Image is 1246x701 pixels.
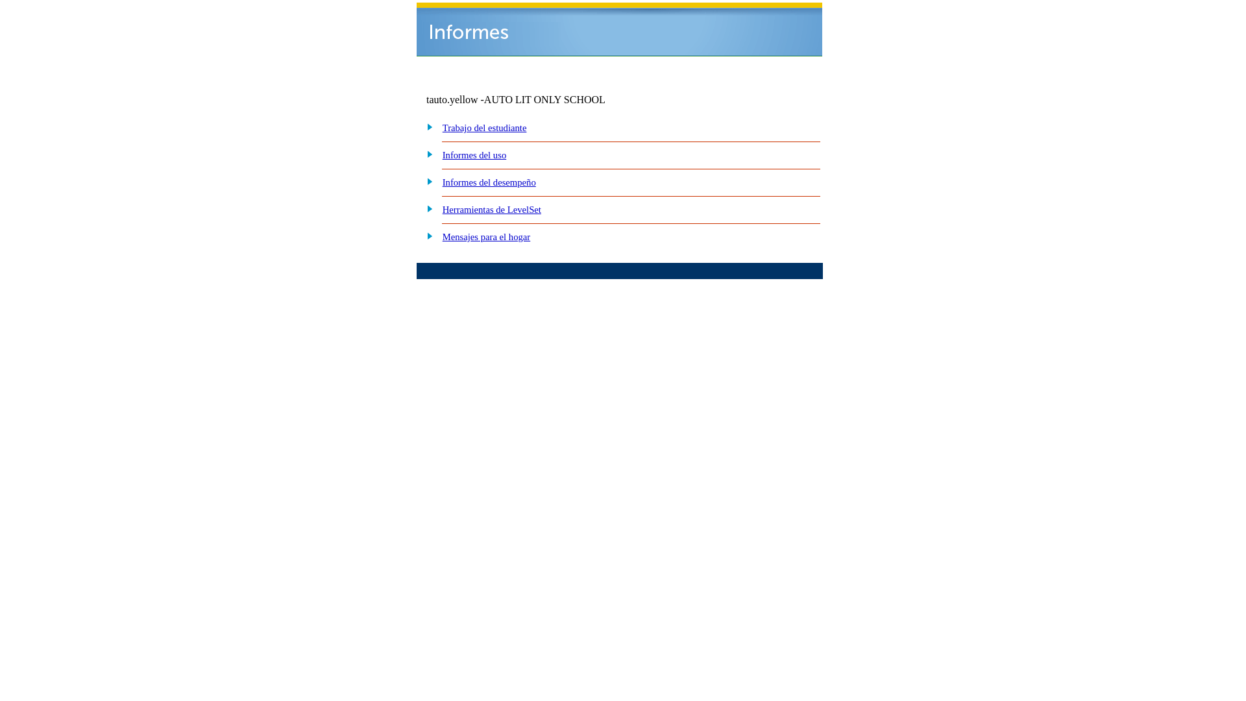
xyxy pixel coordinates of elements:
[443,177,536,188] a: Informes del desempeño
[420,230,434,241] img: plus.gif
[443,150,507,160] a: Informes del uso
[426,94,665,106] td: tauto.yellow -
[420,203,434,214] img: plus.gif
[484,94,605,105] nobr: AUTO LIT ONLY SCHOOL
[443,123,527,133] a: Trabajo del estudiante
[420,148,434,160] img: plus.gif
[443,232,531,242] a: Mensajes para el hogar
[420,121,434,132] img: plus.gif
[443,204,541,215] a: Herramientas de LevelSet
[420,175,434,187] img: plus.gif
[417,3,822,56] img: header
